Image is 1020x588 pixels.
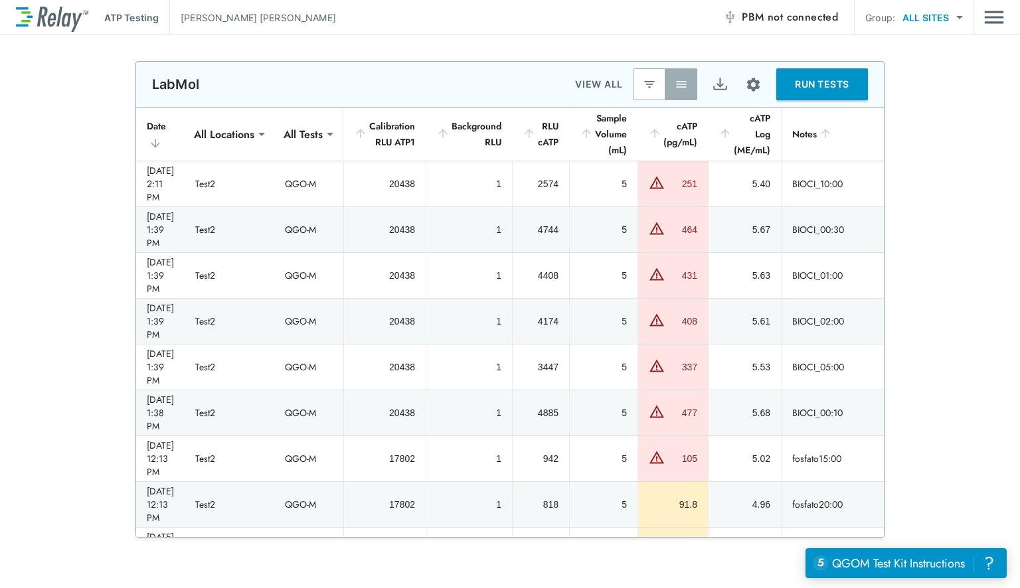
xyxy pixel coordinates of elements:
[719,269,770,282] div: 5.63
[719,498,770,511] div: 4.96
[104,11,159,25] p: ATP Testing
[745,76,762,93] img: Settings Icon
[523,360,558,374] div: 3447
[649,404,665,419] img: Warning
[719,315,770,328] div: 5.61
[185,299,274,344] td: Test2
[355,177,415,190] div: 20438
[185,121,264,147] div: All Locations
[274,436,343,481] td: QGO-M
[185,207,274,252] td: Test2
[136,108,185,161] th: Date
[185,161,274,206] td: Test2
[768,9,838,25] span: not connected
[274,528,343,573] td: QGO-M
[523,498,558,511] div: 818
[580,269,627,282] div: 5
[355,269,415,282] div: 20438
[984,5,1004,30] img: Drawer Icon
[152,76,199,92] p: LabMol
[719,452,770,465] div: 5.02
[781,528,887,573] td: fosfato30:00
[781,161,887,206] td: BIOCI_10:00
[649,498,697,511] div: 91.8
[147,256,174,295] div: [DATE] 1:39 PM
[437,498,501,511] div: 1
[147,439,174,478] div: [DATE] 12:13 PM
[523,177,558,190] div: 2574
[437,452,501,465] div: 1
[437,360,501,374] div: 1
[781,390,887,435] td: BIOCI_00:10
[274,121,332,147] div: All Tests
[274,390,343,435] td: QGO-M
[436,118,501,150] div: Background RLU
[984,5,1004,30] button: Main menu
[437,406,501,419] div: 1
[274,161,343,206] td: QGO-M
[580,360,627,374] div: 5
[523,452,558,465] div: 942
[718,4,843,31] button: PBM not connected
[781,207,887,252] td: BIOCI_00:30
[523,269,558,282] div: 4408
[523,118,558,150] div: RLU cATP
[274,344,343,390] td: QGO-M
[648,118,697,150] div: cATP (pg/mL)
[580,406,627,419] div: 5
[147,393,174,433] div: [DATE] 1:38 PM
[274,253,343,298] td: QGO-M
[668,315,697,328] div: 408
[575,76,623,92] p: VIEW ALL
[719,360,770,374] div: 5.53
[712,76,728,93] img: Export Icon
[719,223,770,236] div: 5.67
[704,68,736,100] button: Export
[523,315,558,328] div: 4174
[806,548,1007,578] iframe: Resource center
[354,118,415,150] div: Calibration RLU ATP1
[668,177,697,190] div: 251
[649,220,665,236] img: Warning
[668,223,697,236] div: 464
[781,299,887,344] td: BIOCI_02:00
[723,11,736,24] img: Offline Icon
[274,482,343,527] td: QGO-M
[792,126,877,142] div: Notes
[781,436,887,481] td: fosfato15:00
[355,360,415,374] div: 20438
[437,269,501,282] div: 1
[185,344,274,390] td: Test2
[675,78,688,91] img: View All
[781,482,887,527] td: fosfato20:00
[523,406,558,419] div: 4885
[719,406,770,419] div: 5.68
[643,78,656,91] img: Latest
[580,223,627,236] div: 5
[668,360,697,374] div: 337
[185,528,274,573] td: Test2
[580,177,627,190] div: 5
[523,223,558,236] div: 4744
[781,344,887,390] td: BIOCI_05:00
[580,498,627,511] div: 5
[147,301,174,341] div: [DATE] 1:39 PM
[776,68,868,100] button: RUN TESTS
[437,315,501,328] div: 1
[437,223,501,236] div: 1
[355,315,415,328] div: 20438
[649,312,665,328] img: Warning
[147,530,174,570] div: [DATE] 12:13 PM
[649,266,665,282] img: Warning
[185,253,274,298] td: Test2
[649,175,665,190] img: Warning
[668,452,697,465] div: 105
[16,3,88,32] img: LuminUltra Relay
[719,110,770,158] div: cATP Log (ME/mL)
[147,210,174,250] div: [DATE] 1:39 PM
[181,11,336,25] p: [PERSON_NAME] [PERSON_NAME]
[355,498,415,511] div: 17802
